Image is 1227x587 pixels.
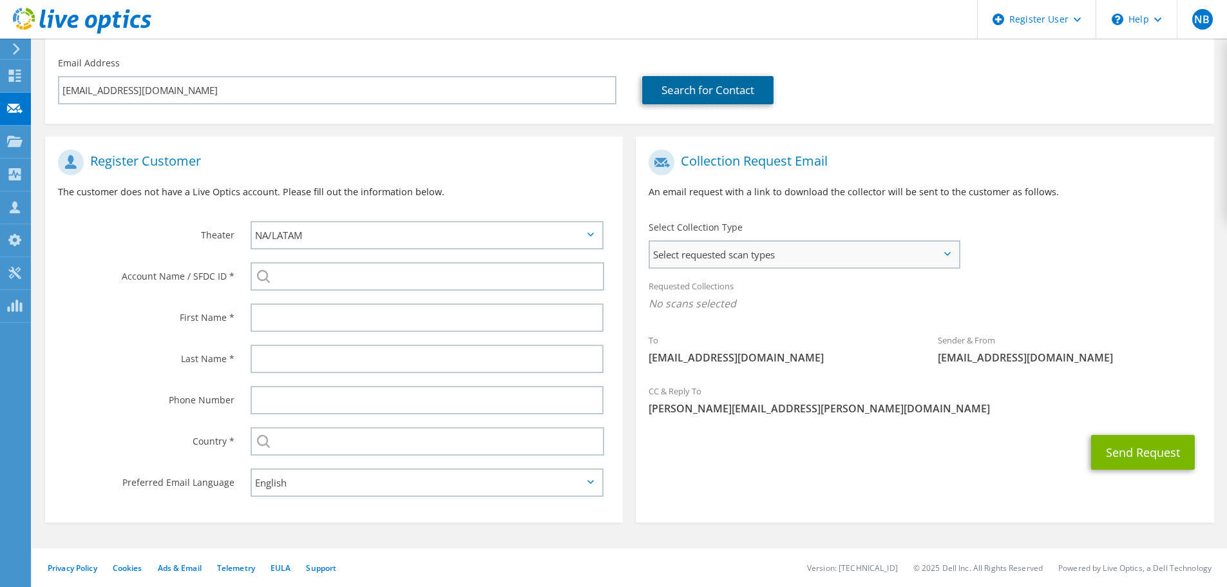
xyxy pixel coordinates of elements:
[649,351,912,365] span: [EMAIL_ADDRESS][DOMAIN_NAME]
[642,76,774,104] a: Search for Contact
[1058,563,1212,573] li: Powered by Live Optics, a Dell Technology
[636,273,1213,320] div: Requested Collections
[58,185,610,199] p: The customer does not have a Live Optics account. Please fill out the information below.
[913,563,1043,573] li: © 2025 Dell Inc. All Rights Reserved
[1192,9,1213,30] span: NB
[58,303,234,324] label: First Name *
[271,563,290,573] a: EULA
[113,563,142,573] a: Cookies
[58,427,234,448] label: Country *
[217,563,255,573] a: Telemetry
[58,221,234,242] label: Theater
[649,149,1194,175] h1: Collection Request Email
[925,327,1214,371] div: Sender & From
[649,401,1201,416] span: [PERSON_NAME][EMAIL_ADDRESS][PERSON_NAME][DOMAIN_NAME]
[636,327,925,371] div: To
[58,468,234,489] label: Preferred Email Language
[938,351,1201,365] span: [EMAIL_ADDRESS][DOMAIN_NAME]
[1091,435,1195,470] button: Send Request
[807,563,898,573] li: Version: [TECHNICAL_ID]
[58,149,604,175] h1: Register Customer
[158,563,202,573] a: Ads & Email
[650,242,958,267] span: Select requested scan types
[58,57,120,70] label: Email Address
[649,296,1201,311] span: No scans selected
[636,378,1213,422] div: CC & Reply To
[649,185,1201,199] p: An email request with a link to download the collector will be sent to the customer as follows.
[1112,14,1123,25] svg: \n
[58,345,234,365] label: Last Name *
[306,563,336,573] a: Support
[58,262,234,283] label: Account Name / SFDC ID *
[649,221,743,234] label: Select Collection Type
[58,386,234,407] label: Phone Number
[48,563,97,573] a: Privacy Policy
